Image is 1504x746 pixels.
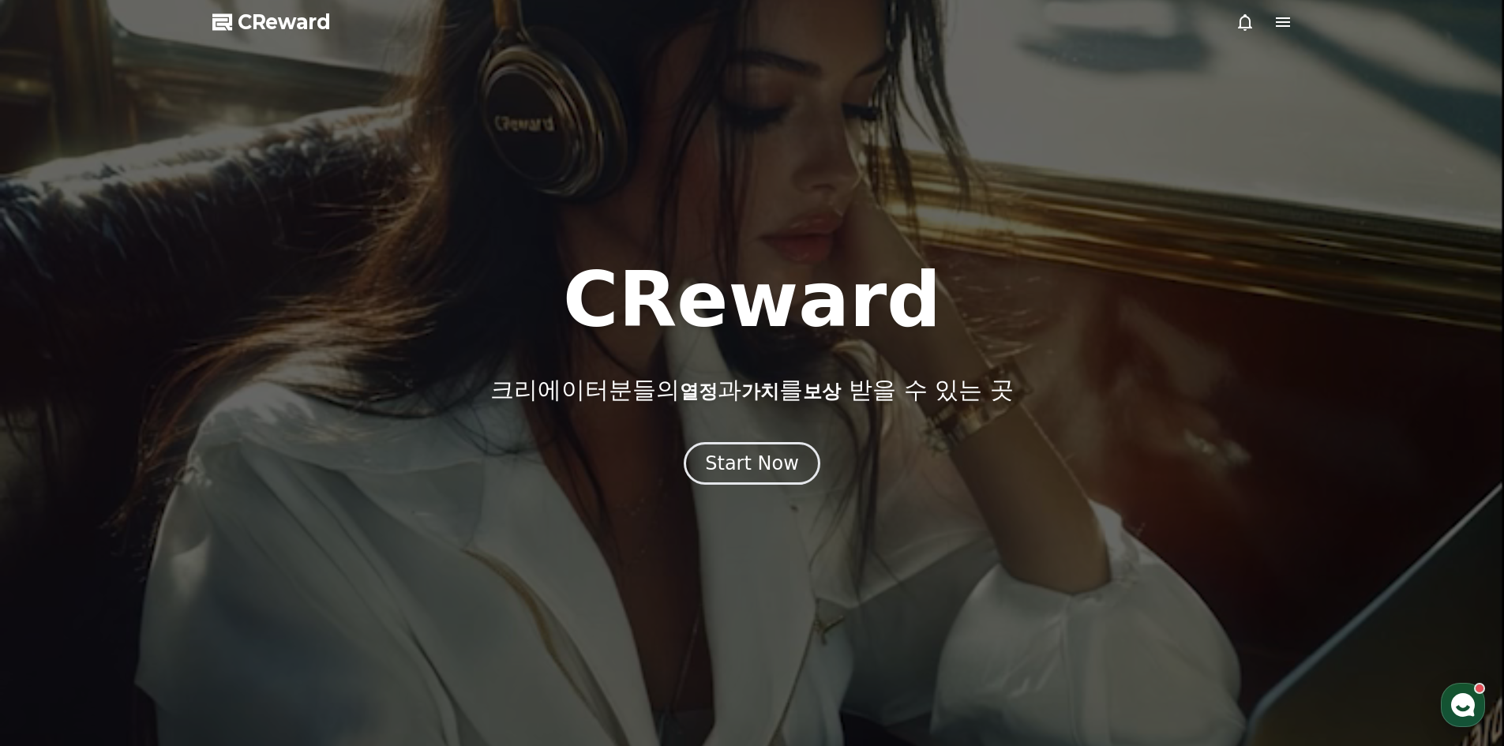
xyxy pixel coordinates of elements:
[684,442,820,485] button: Start Now
[490,376,1013,404] p: 크리에이터분들의 과 를 받을 수 있는 곳
[238,9,331,35] span: CReward
[705,451,799,476] div: Start Now
[563,262,941,338] h1: CReward
[212,9,331,35] a: CReward
[803,380,841,403] span: 보상
[684,458,820,473] a: Start Now
[741,380,779,403] span: 가치
[680,380,718,403] span: 열정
